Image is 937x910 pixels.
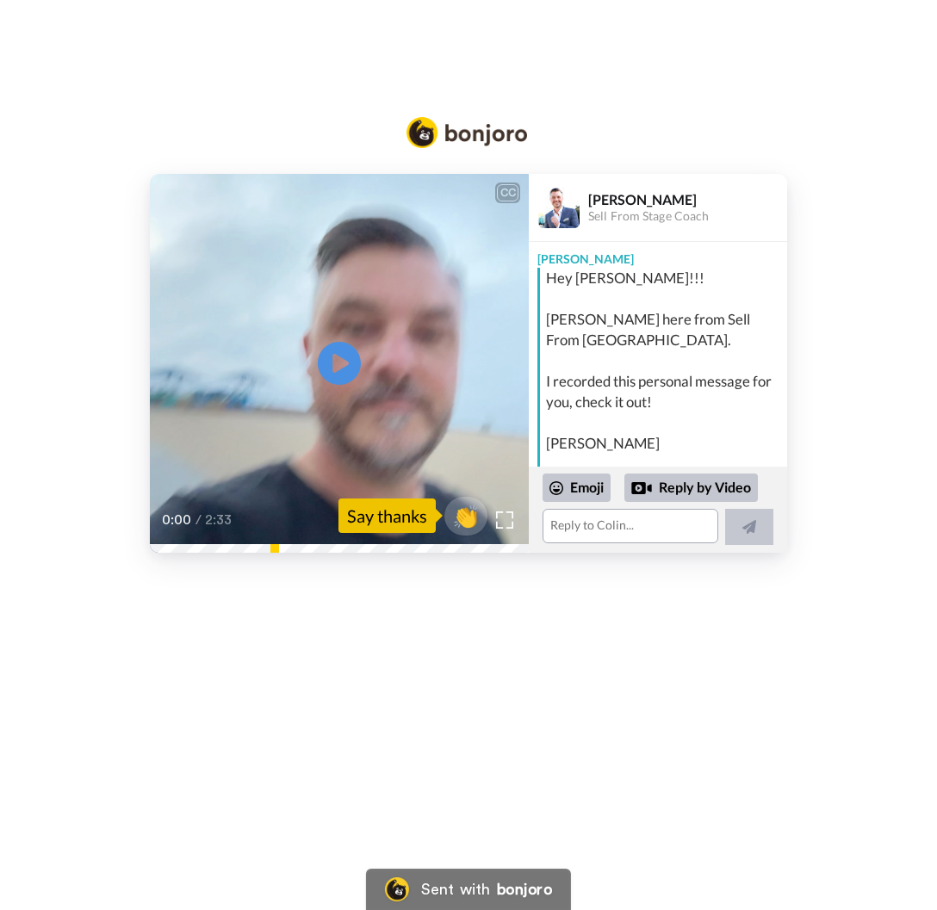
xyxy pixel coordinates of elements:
[195,510,202,530] span: /
[406,117,527,148] img: Bonjoro Logo
[588,191,786,207] div: [PERSON_NAME]
[538,187,580,228] img: Profile Image
[624,474,758,503] div: Reply by Video
[631,478,652,498] div: Reply by Video
[444,502,487,529] span: 👏
[588,209,786,224] div: Sell From Stage Coach
[338,498,436,533] div: Say thanks
[546,268,783,536] div: Hey [PERSON_NAME]!!! [PERSON_NAME] here from Sell From [GEOGRAPHIC_DATA]. I recorded this persona...
[162,510,192,530] span: 0:00
[497,184,518,201] div: CC
[529,242,787,268] div: [PERSON_NAME]
[496,511,513,529] img: Full screen
[444,497,487,535] button: 👏
[543,474,611,501] div: Emoji
[205,510,235,530] span: 2:33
